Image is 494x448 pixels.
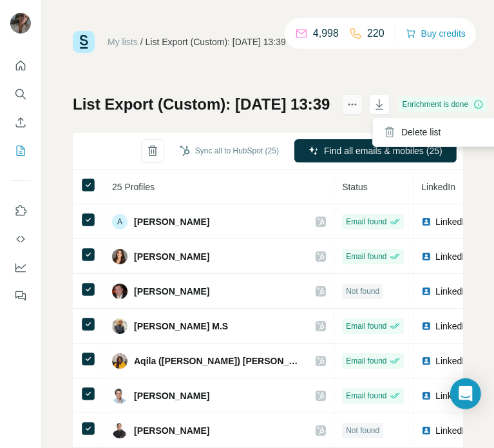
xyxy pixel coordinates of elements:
div: Open Intercom Messenger [450,378,481,409]
span: [PERSON_NAME] [134,215,209,228]
button: My lists [10,139,31,162]
img: Avatar [112,318,128,334]
span: LinkedIn [435,250,470,263]
img: Avatar [112,249,128,264]
li: / [140,35,143,48]
img: LinkedIn logo [421,356,432,366]
span: [PERSON_NAME] [134,389,209,402]
img: LinkedIn logo [421,217,432,227]
div: List Export (Custom): [DATE] 13:39 [146,35,286,48]
button: Feedback [10,284,31,307]
p: 220 [367,26,385,41]
button: Use Surfe on LinkedIn [10,199,31,222]
p: 4,998 [313,26,339,41]
span: LinkedIn [421,182,455,192]
button: Enrich CSV [10,111,31,134]
img: LinkedIn logo [421,321,432,331]
button: Find all emails & mobiles (25) [294,139,457,162]
span: Email found [346,355,386,367]
span: LinkedIn [435,355,470,367]
button: Use Surfe API [10,228,31,251]
span: Email found [346,251,386,262]
img: LinkedIn logo [421,286,432,297]
button: Buy credits [406,24,466,43]
span: [PERSON_NAME] [134,250,209,263]
button: Sync all to HubSpot (25) [171,141,288,161]
button: actions [342,94,363,115]
span: [PERSON_NAME] M.S [134,320,228,333]
img: Avatar [10,13,31,34]
span: Email found [346,390,386,402]
span: Find all emails & mobiles (25) [324,144,442,157]
img: LinkedIn logo [421,251,432,262]
h1: List Export (Custom): [DATE] 13:39 [73,94,330,115]
span: Not found [346,425,379,436]
button: Quick start [10,54,31,77]
span: LinkedIn [435,215,470,228]
span: LinkedIn [435,424,470,437]
span: 25 Profiles [112,182,155,192]
a: My lists [108,37,138,47]
img: Avatar [112,388,128,404]
span: LinkedIn [435,320,470,333]
img: Surfe Logo [73,31,95,53]
img: LinkedIn logo [421,425,432,436]
span: Status [342,182,368,192]
button: Dashboard [10,256,31,279]
span: LinkedIn [435,389,470,402]
span: Email found [346,216,386,228]
span: Email found [346,320,386,332]
img: Avatar [112,284,128,299]
span: LinkedIn [435,285,470,298]
img: Avatar [112,353,128,369]
div: Enrichment is done [399,97,488,112]
img: LinkedIn logo [421,391,432,401]
img: Avatar [112,423,128,438]
button: Search [10,83,31,106]
div: A [112,214,128,229]
span: Not found [346,286,379,297]
span: [PERSON_NAME] [134,285,209,298]
span: Aqila ([PERSON_NAME]) [PERSON_NAME] [134,355,303,367]
span: [PERSON_NAME] [134,424,209,437]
